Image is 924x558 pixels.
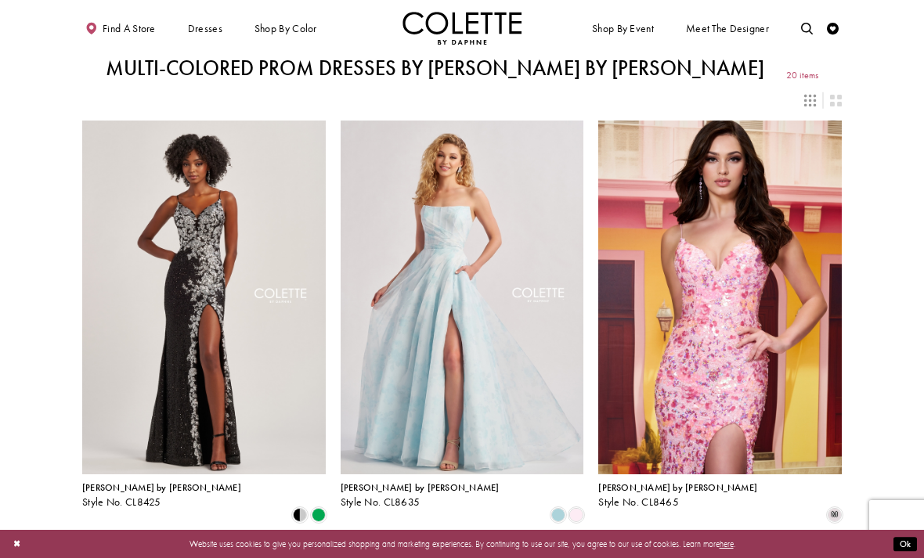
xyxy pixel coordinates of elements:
[551,508,565,522] i: Sky Blue
[830,95,842,106] span: Switch layout to 2 columns
[82,495,161,509] span: Style No. CL8425
[85,536,839,552] p: Website uses cookies to give you personalized shopping and marketing experiences. By continuing t...
[103,23,156,34] span: Find a store
[598,495,679,509] span: Style No. CL8465
[686,23,769,34] span: Meet the designer
[402,12,522,45] a: Visit Home Page
[188,23,222,34] span: Dresses
[569,508,583,522] i: Light Pink
[893,537,917,552] button: Submit Dialog
[786,70,818,81] span: 20 items
[589,12,656,45] span: Shop By Event
[341,483,500,508] div: Colette by Daphne Style No. CL8635
[106,56,764,80] h1: Multi-Colored Prom Dresses by [PERSON_NAME] by [PERSON_NAME]
[251,12,319,45] span: Shop by color
[720,538,734,549] a: here
[312,508,326,522] i: Emerald
[592,23,654,34] span: Shop By Event
[82,481,241,494] span: [PERSON_NAME] by [PERSON_NAME]
[254,23,317,34] span: Shop by color
[598,121,842,474] a: Visit Colette by Daphne Style No. CL8465 Page
[293,508,307,522] i: Black/Silver
[341,481,500,494] span: [PERSON_NAME] by [PERSON_NAME]
[402,12,522,45] img: Colette by Daphne
[75,87,849,113] div: Layout Controls
[82,121,326,474] a: Visit Colette by Daphne Style No. CL8425 Page
[82,483,241,508] div: Colette by Daphne Style No. CL8425
[598,483,757,508] div: Colette by Daphne Style No. CL8465
[798,12,816,45] a: Toggle search
[804,95,816,106] span: Switch layout to 3 columns
[683,12,772,45] a: Meet the designer
[341,495,420,509] span: Style No. CL8635
[598,481,757,494] span: [PERSON_NAME] by [PERSON_NAME]
[82,12,158,45] a: Find a store
[341,121,584,474] a: Visit Colette by Daphne Style No. CL8635 Page
[185,12,226,45] span: Dresses
[7,534,27,555] button: Close Dialog
[824,12,842,45] a: Check Wishlist
[828,508,842,522] i: Pink/Multi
